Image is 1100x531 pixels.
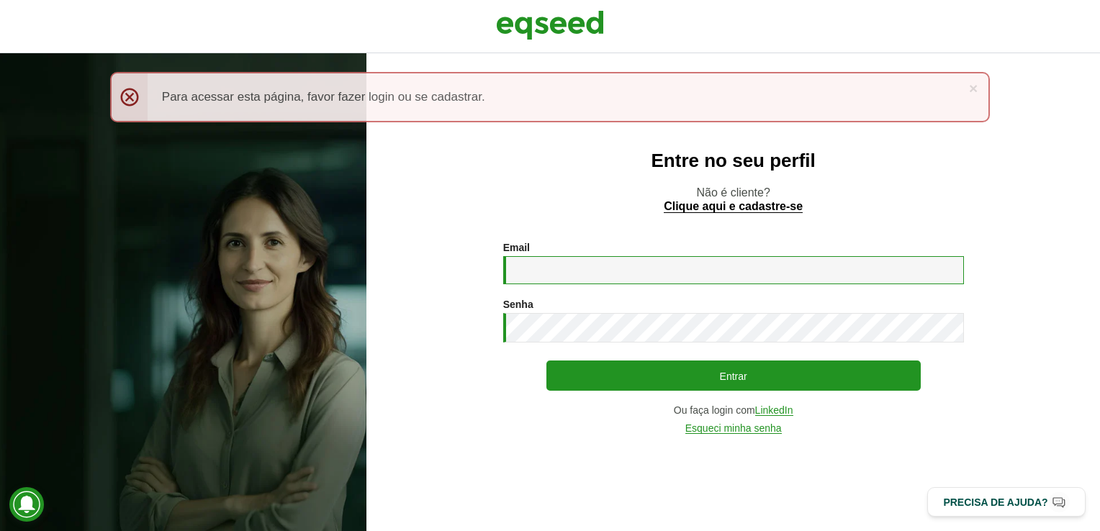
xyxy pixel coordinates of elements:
[395,186,1071,213] p: Não é cliente?
[395,150,1071,171] h2: Entre no seu perfil
[496,7,604,43] img: EqSeed Logo
[685,423,782,434] a: Esqueci minha senha
[969,81,978,96] a: ×
[110,72,990,122] div: Para acessar esta página, favor fazer login ou se cadastrar.
[503,299,533,309] label: Senha
[503,405,964,416] div: Ou faça login com
[664,201,803,213] a: Clique aqui e cadastre-se
[503,242,530,253] label: Email
[546,360,921,391] button: Entrar
[755,405,793,416] a: LinkedIn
